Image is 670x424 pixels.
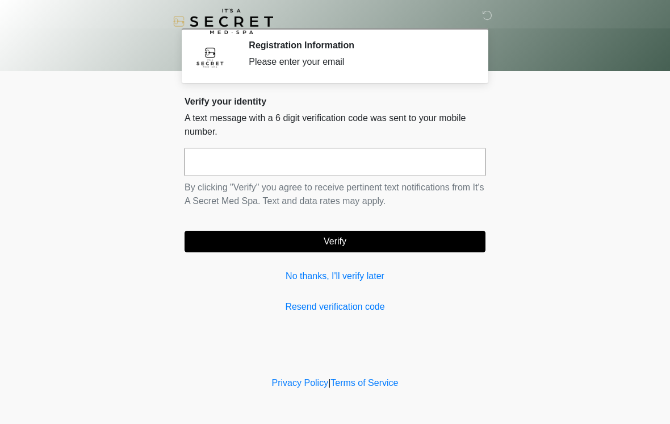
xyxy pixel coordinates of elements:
a: Resend verification code [185,300,485,314]
a: | [328,378,330,388]
p: A text message with a 6 digit verification code was sent to your mobile number. [185,111,485,139]
img: Agent Avatar [193,40,227,74]
a: Privacy Policy [272,378,329,388]
h2: Registration Information [249,40,468,51]
a: Terms of Service [330,378,398,388]
p: By clicking "Verify" you agree to receive pertinent text notifications from It's A Secret Med Spa... [185,181,485,208]
img: It's A Secret Med Spa Logo [173,9,273,34]
a: No thanks, I'll verify later [185,269,485,283]
button: Verify [185,231,485,252]
h2: Verify your identity [185,96,485,107]
div: Please enter your email [249,55,468,69]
